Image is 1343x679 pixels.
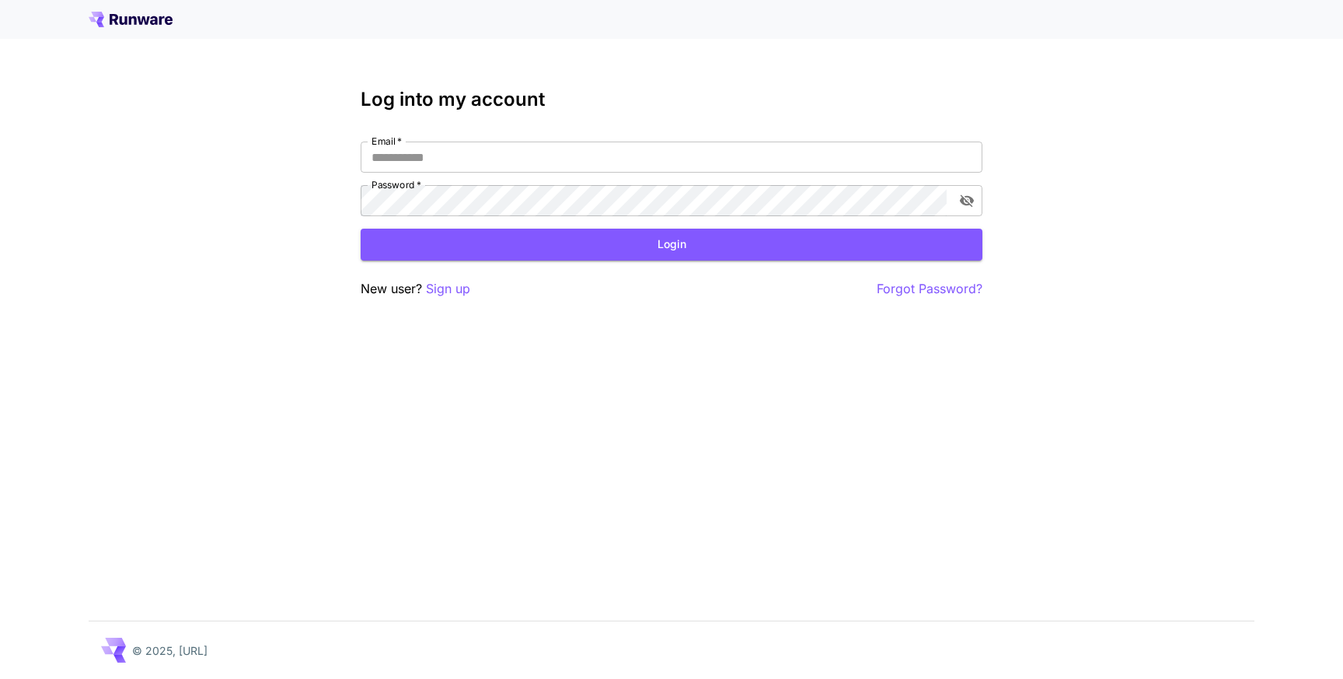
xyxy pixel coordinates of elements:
[953,187,981,215] button: toggle password visibility
[132,642,208,659] p: © 2025, [URL]
[361,279,470,299] p: New user?
[426,279,470,299] button: Sign up
[372,135,402,148] label: Email
[361,89,982,110] h3: Log into my account
[372,178,421,191] label: Password
[361,229,982,261] button: Login
[877,279,982,299] button: Forgot Password?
